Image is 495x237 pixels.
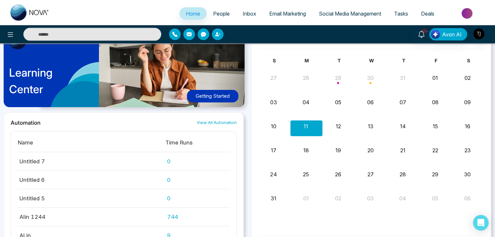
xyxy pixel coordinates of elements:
[269,10,306,17] span: Email Marketing
[165,170,230,189] td: 0
[258,57,484,228] div: Month View
[400,146,405,154] button: 21
[179,7,207,20] a: Home
[197,119,237,126] a: View All Automation
[442,31,462,38] span: Avon AI
[400,122,406,130] button: 14
[18,170,165,189] td: Untitled 6
[432,98,438,106] button: 08
[464,146,470,154] button: 23
[464,170,471,178] button: 30
[467,58,470,63] span: S
[270,98,277,106] button: 03
[415,7,441,20] a: Deals
[18,138,165,152] th: Name
[421,10,434,17] span: Deals
[429,28,467,41] button: Avon AI
[400,170,406,178] button: 28
[270,170,277,178] button: 24
[243,10,256,17] span: Inbox
[207,7,236,20] a: People
[9,64,53,97] p: Learning Center
[399,194,406,202] button: 04
[432,194,438,202] button: 05
[303,194,308,202] button: 01
[165,189,230,207] td: 0
[213,10,230,17] span: People
[432,170,438,178] button: 29
[335,170,341,178] button: 26
[432,122,438,130] button: 15
[186,10,200,17] span: Home
[0,24,252,115] img: home-learning-center.png
[271,122,276,130] button: 10
[302,98,309,106] button: 04
[473,215,489,231] div: Open Intercom Messenger
[165,138,230,152] th: Time Runs
[388,7,415,20] a: Tasks
[464,194,471,202] button: 06
[431,30,440,39] img: Lead Flow
[303,170,309,178] button: 25
[367,98,374,106] button: 06
[335,98,341,106] button: 05
[421,28,427,34] span: 10+
[464,74,470,82] button: 02
[465,122,470,130] button: 16
[394,10,408,17] span: Tasks
[236,7,263,20] a: Inbox
[263,7,312,20] a: Email Marketing
[165,152,230,170] td: 0
[273,58,276,63] span: S
[187,90,238,103] button: Getting Started
[402,58,405,63] span: T
[444,6,491,21] img: Market-place.gif
[8,31,52,49] img: image
[435,58,437,63] span: F
[473,29,484,40] img: User Avatar
[319,10,381,17] span: Social Media Management
[335,146,341,154] button: 19
[11,119,41,126] h2: Automation
[18,189,165,207] td: Untitled 5
[368,170,374,178] button: 27
[18,152,165,170] td: Untitled 7
[271,74,277,82] button: 27
[303,146,308,154] button: 18
[165,207,230,226] td: 744
[368,122,373,130] button: 13
[4,26,244,113] a: LearningCenterGetting Started
[337,58,340,63] span: T
[432,146,438,154] button: 22
[368,146,374,154] button: 20
[303,74,309,82] button: 28
[432,74,438,82] button: 01
[312,7,388,20] a: Social Media Management
[10,5,49,21] img: Nova CRM Logo
[400,98,406,106] button: 07
[271,194,276,202] button: 31
[304,122,308,130] button: 11
[305,58,309,63] span: M
[271,146,276,154] button: 17
[367,194,374,202] button: 03
[414,28,429,40] a: 10+
[335,122,341,130] button: 12
[464,98,471,106] button: 09
[400,74,405,82] button: 31
[18,207,165,226] td: Alin 1244
[335,194,341,202] button: 02
[369,58,374,63] span: W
